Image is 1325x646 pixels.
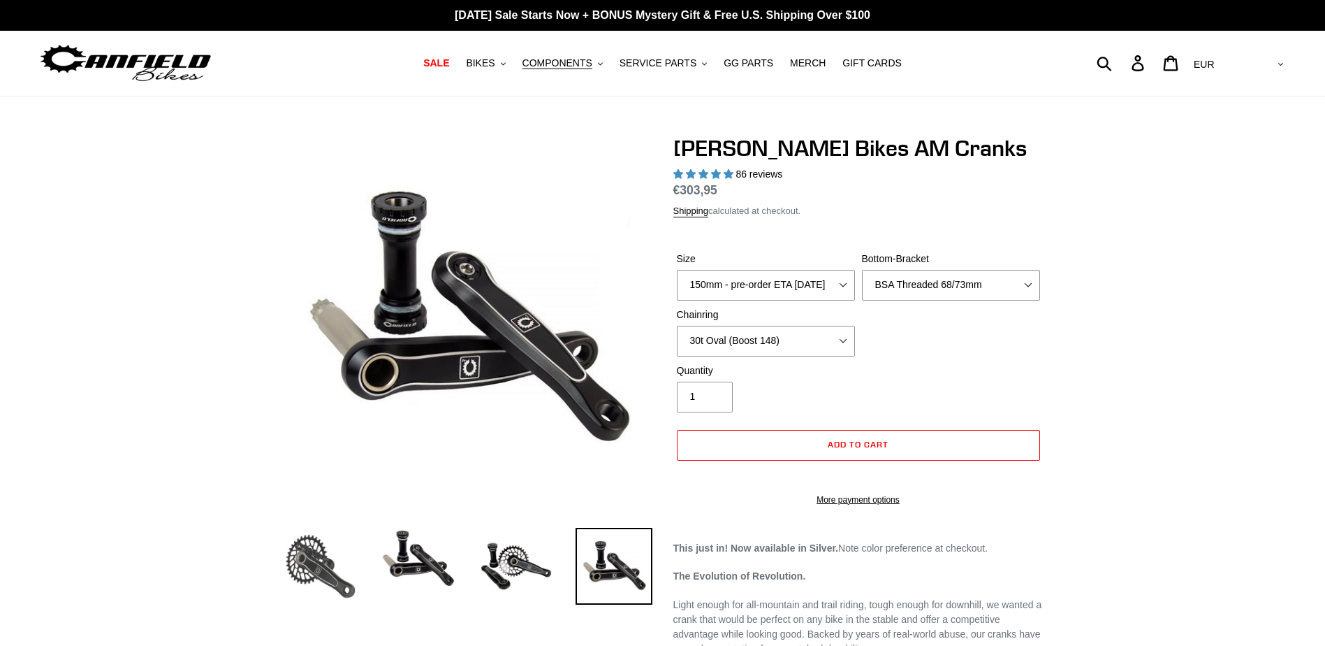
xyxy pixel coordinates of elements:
span: GG PARTS [724,57,773,69]
a: SALE [416,54,456,73]
span: 86 reviews [735,168,782,180]
label: Size [677,252,855,266]
div: calculated at checkout. [673,204,1044,218]
span: Add to cart [828,439,888,450]
p: Note color preference at checkout. [673,541,1044,556]
label: Bottom-Bracket [862,252,1040,266]
img: Load image into Gallery viewer, CANFIELD-AM_DH-CRANKS [576,528,652,605]
a: MERCH [783,54,833,73]
img: Canfield Bikes [38,41,213,85]
input: Search [1104,48,1140,78]
label: Quantity [677,364,855,378]
label: Chainring [677,308,855,322]
a: GIFT CARDS [835,54,909,73]
span: GIFT CARDS [842,57,902,69]
button: BIKES [459,54,512,73]
button: Add to cart [677,430,1040,461]
img: Load image into Gallery viewer, Canfield Bikes AM Cranks [478,528,555,605]
a: GG PARTS [717,54,780,73]
span: SERVICE PARTS [620,57,696,69]
img: Load image into Gallery viewer, Canfield Cranks [380,528,457,589]
a: More payment options [677,494,1040,506]
strong: The Evolution of Revolution. [673,570,806,582]
span: MERCH [790,57,826,69]
span: SALE [423,57,449,69]
button: SERVICE PARTS [613,54,714,73]
span: COMPONENTS [522,57,592,69]
span: BIKES [466,57,495,69]
strong: This just in! Now available in Silver. [673,543,839,554]
h1: [PERSON_NAME] Bikes AM Cranks [673,135,1044,161]
span: 4.97 stars [673,168,736,180]
span: €303,95 [673,183,717,197]
img: Load image into Gallery viewer, Canfield Bikes AM Cranks [282,528,359,605]
a: Shipping [673,206,709,217]
button: COMPONENTS [515,54,610,73]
